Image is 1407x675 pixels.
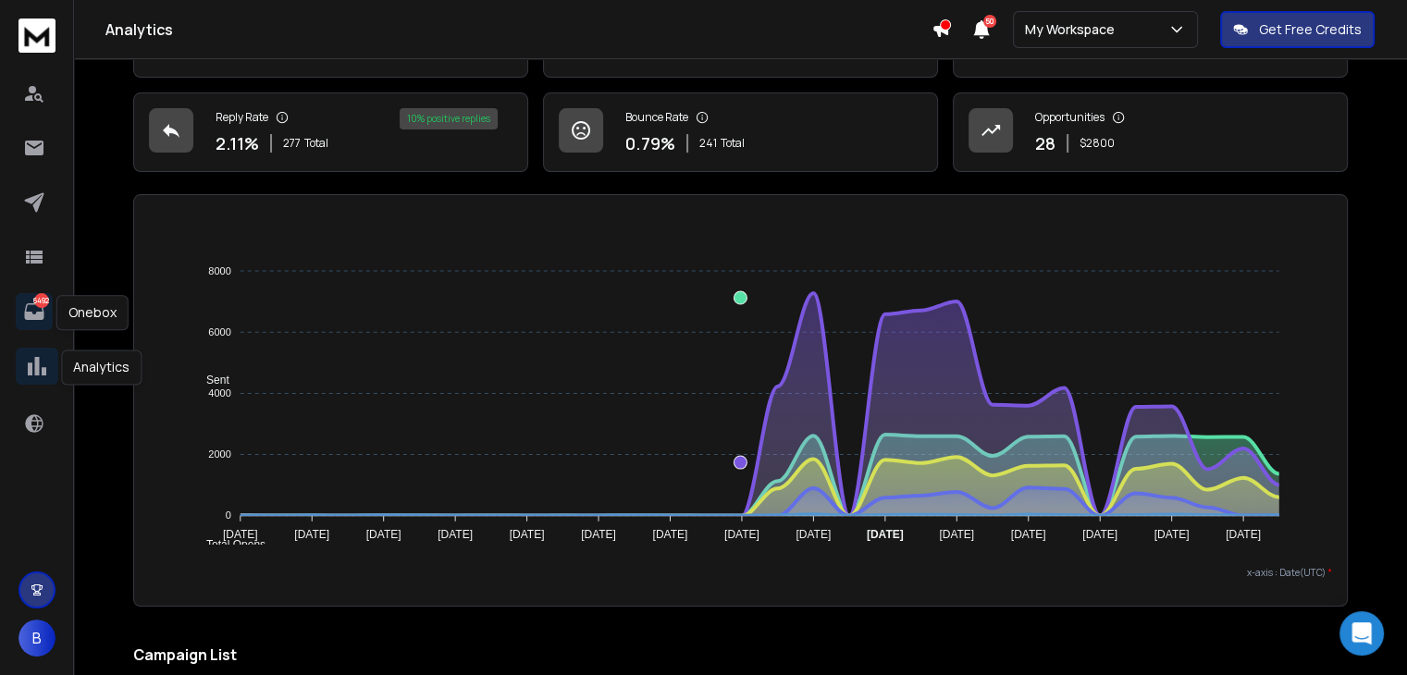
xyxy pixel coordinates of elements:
[56,295,129,330] div: Onebox
[304,136,328,151] span: Total
[1220,11,1375,48] button: Get Free Credits
[133,644,1348,666] h2: Campaign List
[953,92,1348,172] a: Opportunities28$2800
[208,265,230,276] tspan: 8000
[208,387,230,399] tspan: 4000
[133,92,528,172] a: Reply Rate2.11%277Total10% positive replies
[19,18,56,53] img: logo
[366,528,401,541] tspan: [DATE]
[1339,611,1384,656] div: Open Intercom Messenger
[699,136,717,151] span: 241
[226,509,231,521] tspan: 0
[208,448,230,460] tspan: 2000
[867,528,904,541] tspan: [DATE]
[1025,20,1122,39] p: My Workspace
[543,92,938,172] a: Bounce Rate0.79%241Total
[939,528,974,541] tspan: [DATE]
[16,293,53,330] a: 6492
[1035,110,1105,125] p: Opportunities
[625,110,688,125] p: Bounce Rate
[192,374,229,387] span: Sent
[19,620,56,657] button: B
[1154,528,1190,541] tspan: [DATE]
[208,326,230,337] tspan: 6000
[61,350,142,385] div: Analytics
[400,108,498,129] div: 10 % positive replies
[983,15,996,28] span: 50
[625,130,675,156] p: 0.79 %
[1011,528,1046,541] tspan: [DATE]
[149,566,1332,580] p: x-axis : Date(UTC)
[1080,136,1115,151] p: $ 2800
[653,528,688,541] tspan: [DATE]
[105,18,932,41] h1: Analytics
[1035,130,1055,156] p: 28
[216,110,268,125] p: Reply Rate
[796,528,832,541] tspan: [DATE]
[581,528,616,541] tspan: [DATE]
[1226,528,1261,541] tspan: [DATE]
[438,528,473,541] tspan: [DATE]
[223,528,258,541] tspan: [DATE]
[721,136,745,151] span: Total
[724,528,759,541] tspan: [DATE]
[34,293,49,308] p: 6492
[510,528,545,541] tspan: [DATE]
[283,136,301,151] span: 277
[1259,20,1362,39] p: Get Free Credits
[294,528,329,541] tspan: [DATE]
[192,538,265,551] span: Total Opens
[216,130,259,156] p: 2.11 %
[1082,528,1117,541] tspan: [DATE]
